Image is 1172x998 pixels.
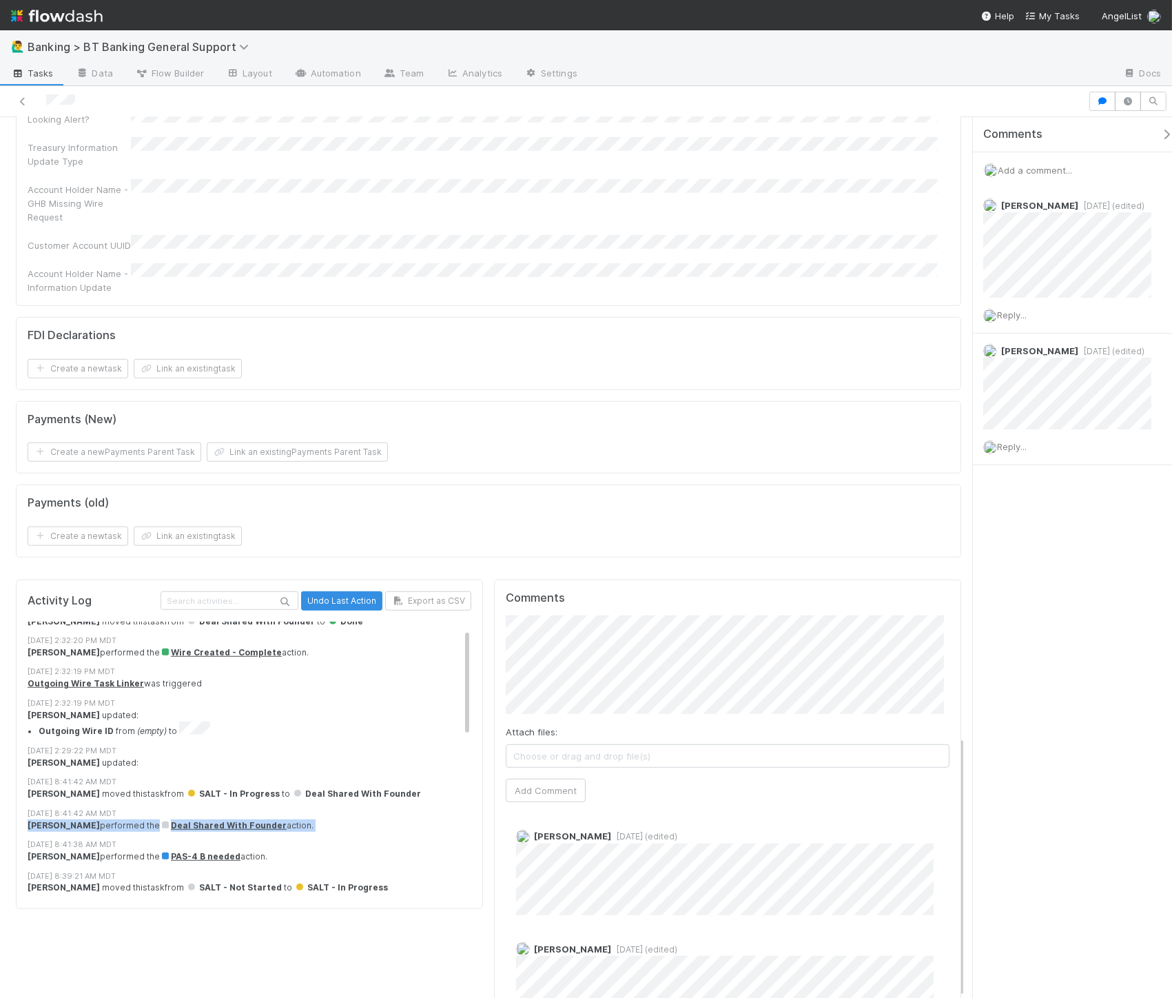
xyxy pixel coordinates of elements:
span: [PERSON_NAME] [534,944,611,955]
div: updated: [28,709,483,738]
span: Comments [983,128,1042,141]
span: Banking > BT Banking General Support [28,40,256,54]
span: Choose or drag and drop file(s) [506,745,949,767]
span: My Tasks [1025,10,1080,21]
span: Add a comment... [998,165,1072,176]
span: Reply... [997,441,1027,452]
button: Link an existingtask [134,359,242,378]
strong: [PERSON_NAME] [28,820,100,831]
span: [DATE] (edited) [611,831,677,842]
span: Reply... [997,309,1027,320]
a: Data [65,63,124,85]
div: moved this task from to [28,615,483,628]
h5: Comments [506,591,949,605]
label: Attach files: [506,725,557,739]
a: PAS-4 B needed [160,851,240,862]
img: avatar_c6c9a18c-a1dc-4048-8eac-219674057138.png [984,163,998,177]
img: avatar_3ada3d7a-7184-472b-a6ff-1830e1bb1afd.png [983,198,997,212]
button: Link an existingPayments Parent Task [207,442,388,462]
a: Analytics [435,63,513,85]
span: [PERSON_NAME] [534,831,611,842]
a: Layout [215,63,283,85]
span: 🙋‍♂️ [11,41,25,52]
div: performed the action. [28,819,483,832]
span: SALT - In Progress [186,788,280,799]
button: Export as CSV [385,591,471,611]
img: avatar_3ada3d7a-7184-472b-a6ff-1830e1bb1afd.png [516,830,530,844]
strong: [PERSON_NAME] [28,757,100,768]
span: Done [327,616,363,627]
div: Treasury Information Update Type [28,141,131,168]
h5: Activity Log [28,594,158,608]
div: [DATE] 2:29:22 PM MDT [28,745,483,757]
button: Link an existingtask [134,527,242,546]
span: SALT - Not Started [186,882,282,893]
span: SALT - In Progress [294,882,388,893]
a: Outgoing Wire Task Linker [28,678,144,689]
span: Flow Builder [135,66,204,80]
div: performed the action. [28,646,483,659]
button: Add Comment [506,779,586,802]
a: Flow Builder [124,63,215,85]
span: [DATE] (edited) [1078,201,1144,211]
button: Undo Last Action [301,591,382,611]
span: Deal Shared With Founder [292,788,421,799]
span: AngelList [1102,10,1142,21]
div: performed the action. [28,851,483,863]
img: avatar_c6c9a18c-a1dc-4048-8eac-219674057138.png [983,309,997,323]
div: [DATE] 8:41:42 AM MDT [28,808,483,819]
span: [DATE] (edited) [611,944,677,955]
strong: Outgoing Wire ID [39,726,114,737]
strong: [PERSON_NAME] [28,788,100,799]
button: Create a newtask [28,359,128,378]
strong: [PERSON_NAME] [28,882,100,893]
div: [DATE] 2:32:19 PM MDT [28,697,483,709]
div: Account Holder Name - Information Update [28,267,131,294]
li: from to [39,722,483,738]
div: was triggered [28,678,483,690]
div: Account Holder Name - GHB Missing Wire Request [28,183,131,224]
div: Looking Alert? [28,112,131,126]
img: logo-inverted-e16ddd16eac7371096b0.svg [11,4,103,28]
a: Wire Created - Complete [160,647,282,658]
a: Deal Shared With Founder [160,820,287,831]
div: [DATE] 2:32:20 PM MDT [28,635,483,646]
button: Create a newPayments Parent Task [28,442,201,462]
img: avatar_3ada3d7a-7184-472b-a6ff-1830e1bb1afd.png [983,344,997,358]
img: avatar_3ada3d7a-7184-472b-a6ff-1830e1bb1afd.png [516,942,530,956]
div: Customer Account UUID [28,238,131,252]
a: My Tasks [1025,9,1080,23]
a: Settings [513,63,588,85]
button: Create a newtask [28,527,128,546]
strong: [PERSON_NAME] [28,851,100,862]
span: Deal Shared With Founder [186,616,315,627]
h5: FDI Declarations [28,329,116,343]
span: [PERSON_NAME] [1001,345,1078,356]
a: Automation [283,63,372,85]
div: updated: [28,757,483,769]
h5: Payments (New) [28,413,116,427]
div: moved this task from to [28,882,483,894]
div: moved this task from to [28,788,483,800]
div: Help [981,9,1014,23]
strong: [PERSON_NAME] [28,647,100,658]
div: [DATE] 2:32:19 PM MDT [28,666,483,678]
strong: [PERSON_NAME] [28,710,100,720]
img: avatar_c6c9a18c-a1dc-4048-8eac-219674057138.png [983,440,997,454]
div: [DATE] 8:41:42 AM MDT [28,776,483,788]
a: Docs [1112,63,1172,85]
em: (empty) [137,726,167,737]
div: [DATE] 8:39:21 AM MDT [28,870,483,882]
h5: Payments (old) [28,496,109,510]
img: avatar_c6c9a18c-a1dc-4048-8eac-219674057138.png [1147,10,1161,23]
div: [DATE] 8:41:38 AM MDT [28,839,483,851]
strong: [PERSON_NAME] [28,616,100,627]
span: [PERSON_NAME] [1001,200,1078,211]
span: Tasks [11,66,54,80]
span: [DATE] (edited) [1078,346,1144,356]
a: Team [372,63,435,85]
